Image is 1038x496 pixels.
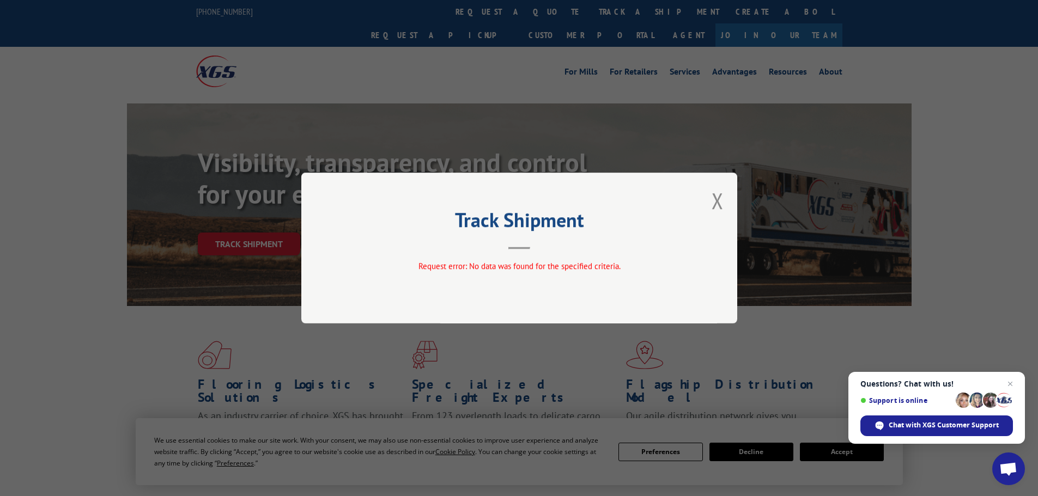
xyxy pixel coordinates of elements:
span: Questions? Chat with us! [860,379,1013,388]
div: Chat with XGS Customer Support [860,415,1013,436]
div: Open chat [992,452,1025,485]
span: Chat with XGS Customer Support [889,420,999,430]
span: Request error: No data was found for the specified criteria. [418,261,620,271]
button: Close modal [712,186,724,215]
span: Support is online [860,396,952,405]
h2: Track Shipment [356,212,683,233]
span: Close chat [1004,377,1017,390]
